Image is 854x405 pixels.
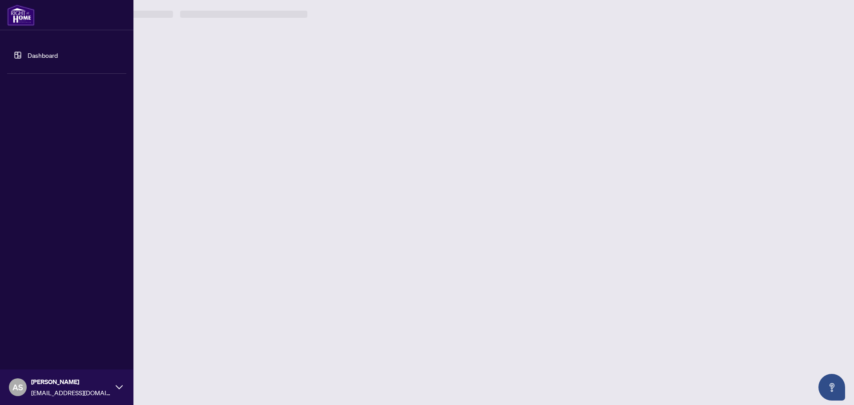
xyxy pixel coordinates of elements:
a: Dashboard [28,51,58,59]
span: [PERSON_NAME] [31,377,111,387]
img: logo [7,4,35,26]
span: AS [12,381,23,393]
span: [EMAIL_ADDRESS][DOMAIN_NAME] [31,388,111,397]
button: Open asap [818,374,845,401]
